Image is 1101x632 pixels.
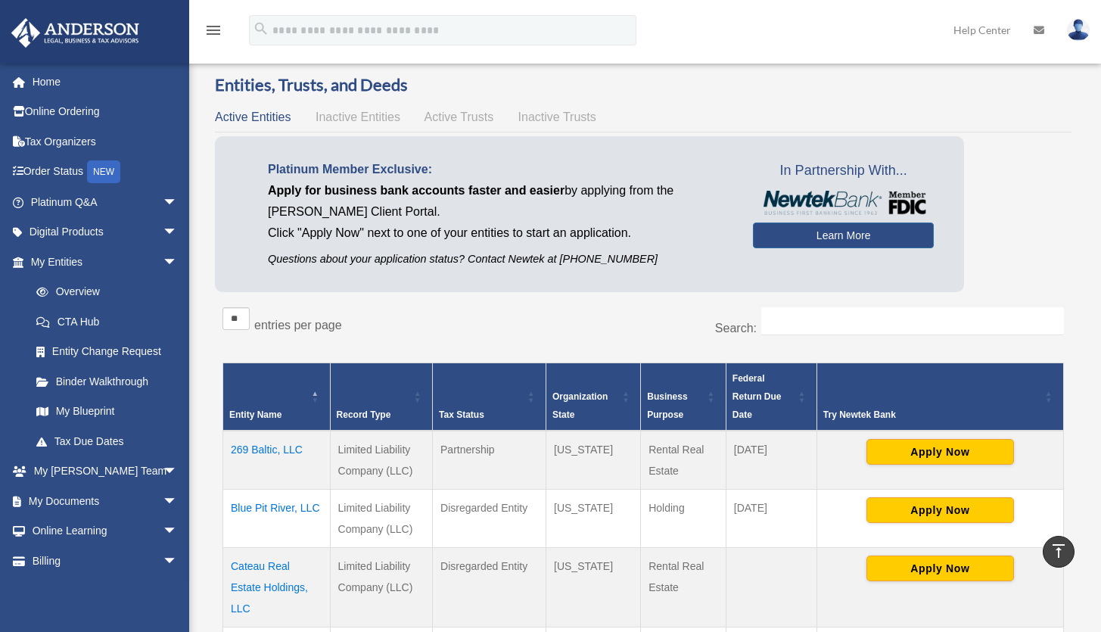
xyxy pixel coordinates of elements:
[11,546,201,576] a: Billingarrow_drop_down
[726,363,816,431] th: Federal Return Due Date: Activate to sort
[11,486,201,516] a: My Documentsarrow_drop_down
[7,18,144,48] img: Anderson Advisors Platinum Portal
[433,490,546,548] td: Disregarded Entity
[546,490,641,548] td: [US_STATE]
[546,363,641,431] th: Organization State: Activate to sort
[215,73,1071,97] h3: Entities, Trusts, and Deeds
[223,431,331,490] td: 269 Baltic, LLC
[11,456,201,487] a: My [PERSON_NAME] Teamarrow_drop_down
[11,576,201,606] a: Events Calendar
[330,548,432,627] td: Limited Liability Company (LLC)
[1043,536,1075,568] a: vertical_align_top
[330,363,432,431] th: Record Type: Activate to sort
[439,409,484,420] span: Tax Status
[816,363,1063,431] th: Try Newtek Bank : Activate to sort
[163,187,193,218] span: arrow_drop_down
[641,490,726,548] td: Holding
[254,319,342,332] label: entries per page
[268,180,730,223] p: by applying from the [PERSON_NAME] Client Portal.
[546,548,641,627] td: [US_STATE]
[21,277,185,307] a: Overview
[11,187,201,217] a: Platinum Q&Aarrow_drop_down
[21,337,193,367] a: Entity Change Request
[21,307,193,337] a: CTA Hub
[316,111,400,123] span: Inactive Entities
[163,546,193,577] span: arrow_drop_down
[425,111,494,123] span: Active Trusts
[11,157,201,188] a: Order StatusNEW
[330,490,432,548] td: Limited Liability Company (LLC)
[866,439,1014,465] button: Apply Now
[11,217,201,248] a: Digital Productsarrow_drop_down
[518,111,596,123] span: Inactive Trusts
[253,20,269,37] i: search
[204,21,222,39] i: menu
[433,548,546,627] td: Disregarded Entity
[223,490,331,548] td: Blue Pit River, LLC
[11,247,193,277] a: My Entitiesarrow_drop_down
[11,67,201,97] a: Home
[433,363,546,431] th: Tax Status: Activate to sort
[753,223,934,248] a: Learn More
[268,250,730,269] p: Questions about your application status? Contact Newtek at [PHONE_NUMBER]
[337,409,391,420] span: Record Type
[163,516,193,547] span: arrow_drop_down
[866,556,1014,581] button: Apply Now
[866,497,1014,523] button: Apply Now
[163,486,193,517] span: arrow_drop_down
[229,409,281,420] span: Entity Name
[223,548,331,627] td: Cateau Real Estate Holdings, LLC
[330,431,432,490] td: Limited Liability Company (LLC)
[732,373,782,420] span: Federal Return Due Date
[1067,19,1090,41] img: User Pic
[546,431,641,490] td: [US_STATE]
[268,184,564,197] span: Apply for business bank accounts faster and easier
[11,516,201,546] a: Online Learningarrow_drop_down
[21,366,193,397] a: Binder Walkthrough
[552,391,608,420] span: Organization State
[641,548,726,627] td: Rental Real Estate
[11,126,201,157] a: Tax Organizers
[11,97,201,127] a: Online Ordering
[647,391,687,420] span: Business Purpose
[163,456,193,487] span: arrow_drop_down
[163,217,193,248] span: arrow_drop_down
[1050,542,1068,560] i: vertical_align_top
[433,431,546,490] td: Partnership
[753,159,934,183] span: In Partnership With...
[21,397,193,427] a: My Blueprint
[641,431,726,490] td: Rental Real Estate
[641,363,726,431] th: Business Purpose: Activate to sort
[163,247,193,278] span: arrow_drop_down
[760,191,926,215] img: NewtekBankLogoSM.png
[715,322,757,335] label: Search:
[87,160,120,183] div: NEW
[726,490,816,548] td: [DATE]
[21,426,193,456] a: Tax Due Dates
[268,223,730,244] p: Click "Apply Now" next to one of your entities to start an application.
[223,363,331,431] th: Entity Name: Activate to invert sorting
[268,159,730,180] p: Platinum Member Exclusive:
[823,406,1040,424] div: Try Newtek Bank
[726,431,816,490] td: [DATE]
[215,111,291,123] span: Active Entities
[204,26,222,39] a: menu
